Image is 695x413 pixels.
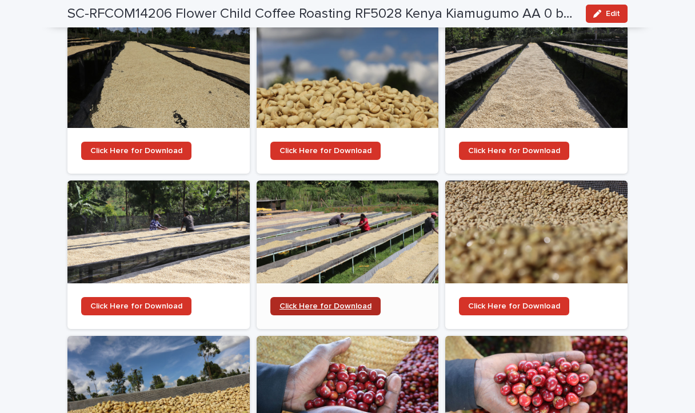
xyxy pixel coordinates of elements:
a: Click Here for Download [81,142,191,160]
span: Click Here for Download [468,147,560,155]
a: Click Here for Download [459,297,569,315]
span: Click Here for Download [279,302,372,310]
a: Click Here for Download [67,25,250,174]
span: Click Here for Download [279,147,372,155]
a: Click Here for Download [445,181,628,329]
span: Click Here for Download [90,302,182,310]
a: Click Here for Download [270,142,381,160]
a: Click Here for Download [270,297,381,315]
a: Click Here for Download [257,181,439,329]
a: Click Here for Download [459,142,569,160]
a: Click Here for Download [257,25,439,174]
span: Click Here for Download [468,302,560,310]
a: Click Here for Download [445,25,628,174]
button: Edit [586,5,628,23]
span: Click Here for Download [90,147,182,155]
a: Click Here for Download [67,181,250,329]
a: Click Here for Download [81,297,191,315]
span: Edit [606,10,620,18]
h2: SC-RFCOM14206 Flower Child Coffee Roasting RF5028 Kenya Kiamugumo AA 0 bags left to release [67,6,577,22]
